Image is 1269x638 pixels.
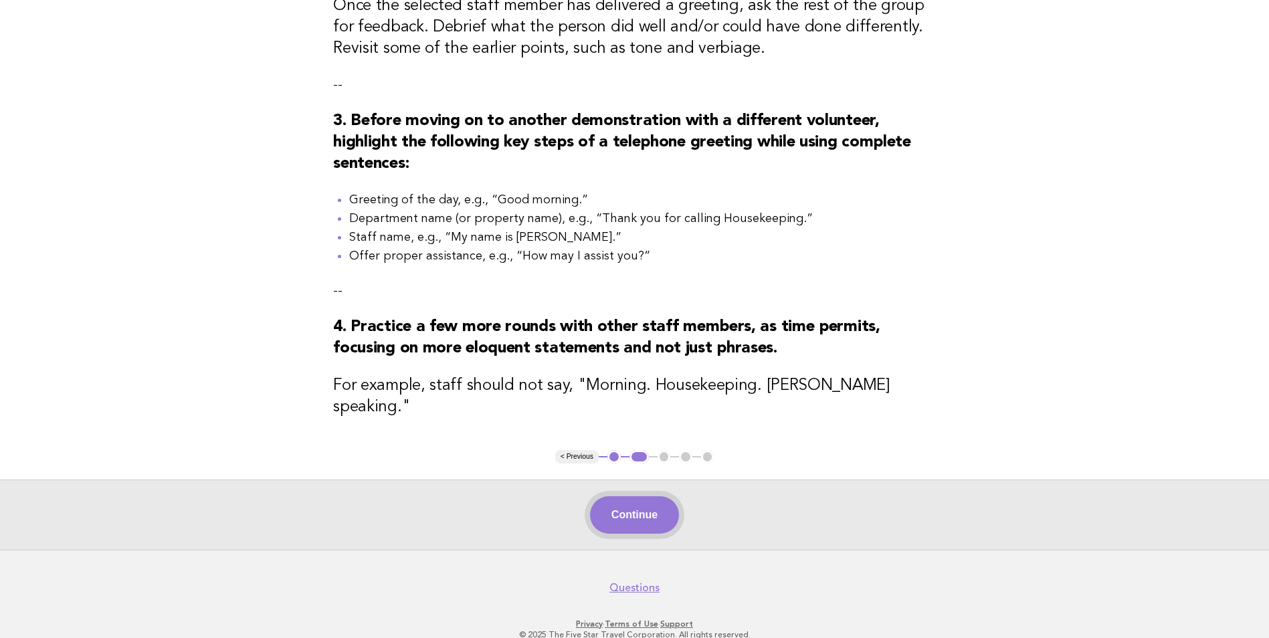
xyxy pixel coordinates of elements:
[349,209,936,228] li: Department name (or property name), e.g., “Thank you for calling Housekeeping.”
[333,375,936,418] h3: For example, staff should not say, "Morning. Housekeeping. [PERSON_NAME] speaking."
[333,319,880,356] strong: 4. Practice a few more rounds with other staff members, as time permits, focusing on more eloquen...
[349,228,936,247] li: Staff name, e.g., “My name is [PERSON_NAME].”
[609,581,660,595] a: Questions
[333,282,936,300] p: --
[629,450,649,463] button: 2
[555,450,599,463] button: < Previous
[660,619,693,629] a: Support
[576,619,603,629] a: Privacy
[225,619,1044,629] p: · ·
[333,113,911,172] strong: 3. Before moving on to another demonstration with a different volunteer, highlight the following ...
[349,247,936,265] li: Offer proper assistance, e.g., “How may I assist you?”
[349,191,936,209] li: Greeting of the day, e.g., “Good morning.”
[605,619,658,629] a: Terms of Use
[333,76,936,94] p: --
[607,450,621,463] button: 1
[590,496,679,534] button: Continue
